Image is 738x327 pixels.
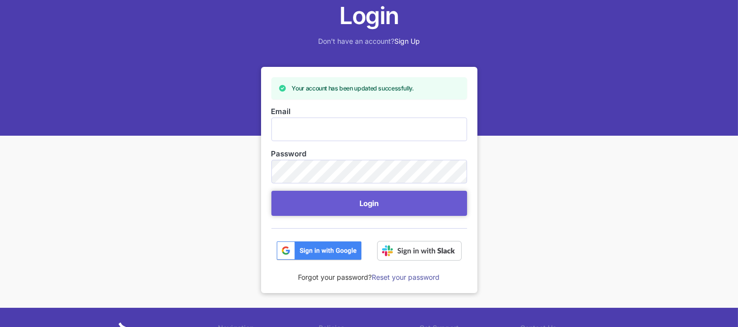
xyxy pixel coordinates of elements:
[276,241,362,261] img: btn_google_signin_dark_normal_web@2x-02e5a4921c5dab0481f19210d7229f84a41d9f18e5bdafae021273015eeb...
[271,149,467,159] label: Password
[292,84,414,93] h3: Your account has been updated successfully.
[377,241,462,261] img: Sign in with Slack
[372,273,440,281] a: Reset your password
[271,191,467,216] button: Login
[271,261,467,283] div: Forgot your password?
[394,37,420,45] a: Sign Up
[271,106,467,117] label: Email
